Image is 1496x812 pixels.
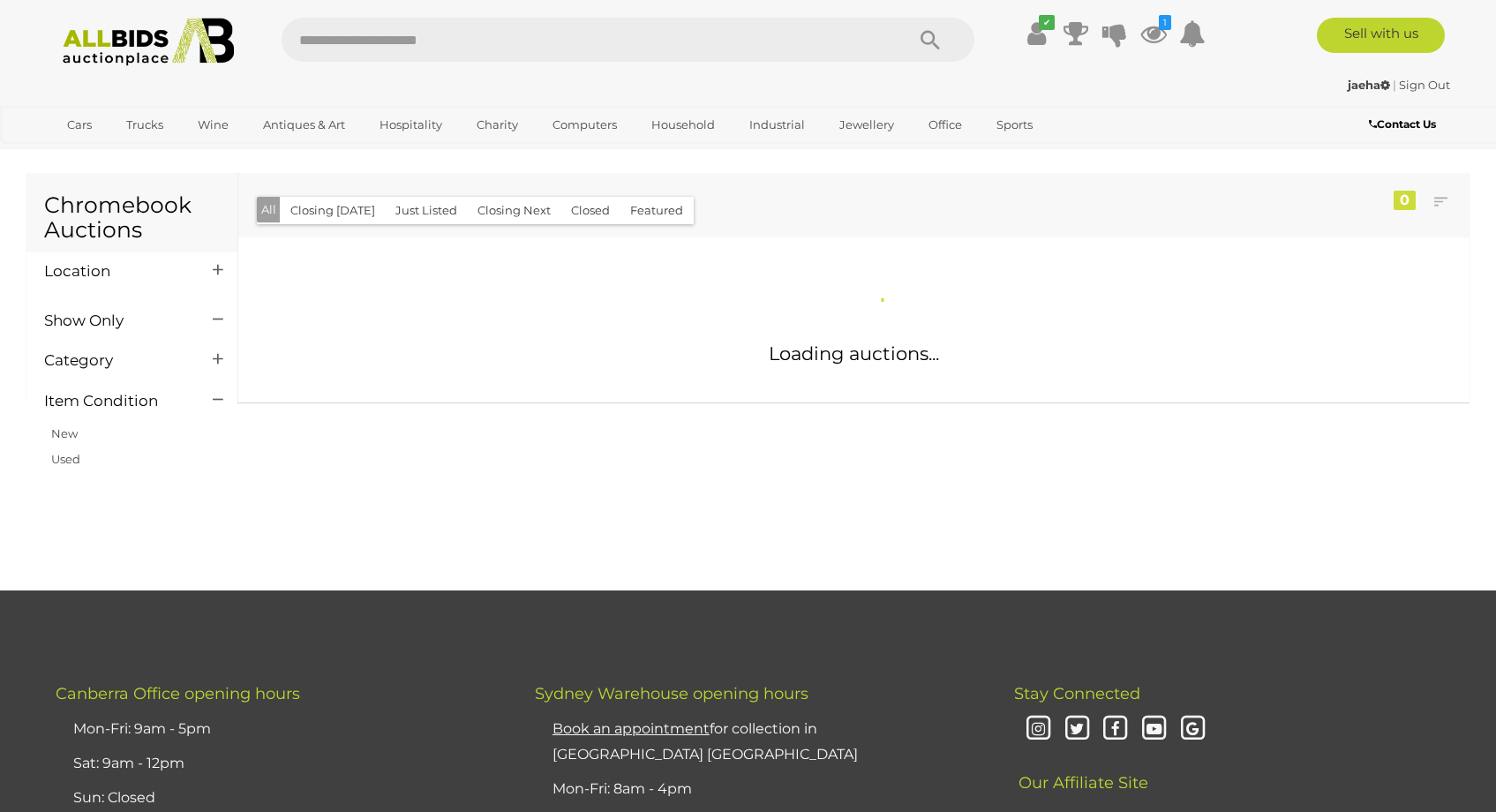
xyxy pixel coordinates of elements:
span: Our Affiliate Site [1014,747,1148,793]
li: Mon-Fri: 8am - 4pm [548,772,970,807]
img: Allbids.com.au [53,18,244,66]
button: Closed [560,197,620,224]
button: Just Listed [385,197,468,224]
a: Industrial [738,110,816,139]
a: Jewellery [828,110,906,139]
button: All [257,197,281,222]
i: Youtube [1139,714,1169,745]
h4: Show Only [44,312,186,329]
a: Cars [56,110,103,139]
a: Sell with us [1317,18,1445,53]
li: Sat: 9am - 12pm [69,747,491,781]
button: Featured [620,197,694,224]
div: 0 [1394,191,1416,210]
a: Trucks [115,110,175,139]
button: Closing [DATE] [280,197,386,224]
a: [GEOGRAPHIC_DATA] [56,139,204,169]
a: 1 [1140,18,1167,49]
h4: Category [44,352,186,369]
b: Contact Us [1369,117,1436,131]
a: Used [51,452,80,466]
a: Book an appointmentfor collection in [GEOGRAPHIC_DATA] [GEOGRAPHIC_DATA] [553,720,858,763]
a: Charity [465,110,530,139]
i: Twitter [1062,714,1093,745]
a: Household [640,110,726,139]
i: 1 [1159,15,1171,30]
li: Mon-Fri: 9am - 5pm [69,712,491,747]
a: jaeha [1348,78,1393,92]
i: ✔ [1039,15,1055,30]
a: Antiques & Art [252,110,357,139]
i: Instagram [1023,714,1054,745]
a: ✔ [1024,18,1050,49]
h4: Location [44,263,186,280]
a: Sign Out [1399,78,1450,92]
i: Facebook [1100,714,1131,745]
span: | [1393,78,1396,92]
span: Loading auctions... [769,342,939,365]
a: Computers [541,110,628,139]
i: Google [1177,714,1208,745]
span: Stay Connected [1014,684,1140,703]
strong: jaeha [1348,78,1390,92]
button: Search [886,18,974,62]
button: Closing Next [467,197,561,224]
a: Contact Us [1369,115,1440,134]
h1: Chromebook Auctions [44,193,220,242]
a: Wine [186,110,240,139]
a: Office [917,110,974,139]
h4: Item Condition [44,393,186,410]
a: Hospitality [368,110,454,139]
a: Sports [985,110,1044,139]
u: Book an appointment [553,720,710,737]
span: Sydney Warehouse opening hours [535,684,808,703]
span: Canberra Office opening hours [56,684,300,703]
a: New [51,426,78,440]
